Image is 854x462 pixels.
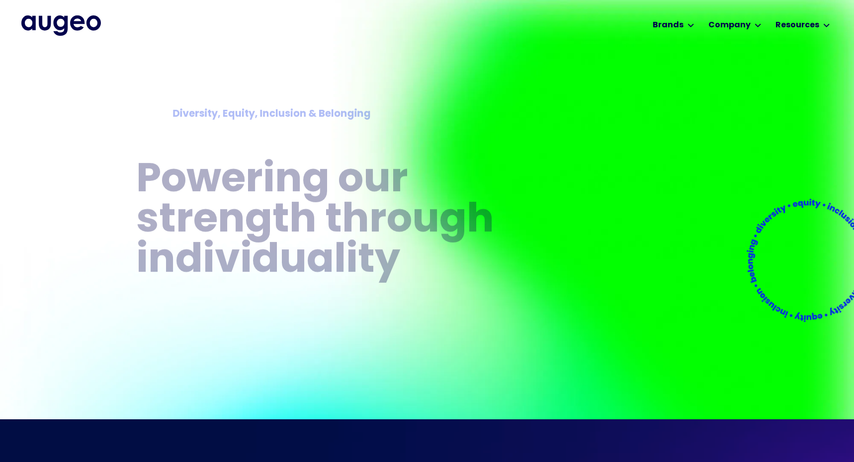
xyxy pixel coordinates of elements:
[21,15,101,35] a: home
[653,19,683,31] div: Brands
[708,19,751,31] div: Company
[136,161,566,282] h1: Powering our strength through individuality
[775,19,819,31] div: Resources
[21,15,101,35] img: Augeo's full logo in midnight blue.
[173,110,371,120] strong: Diversity, Equity, Inclusion & Belonging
